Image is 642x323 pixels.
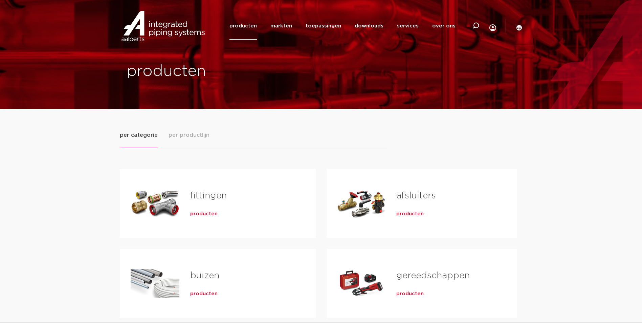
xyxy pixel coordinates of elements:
a: buizen [190,271,219,280]
a: gereedschappen [396,271,470,280]
a: afsluiters [396,191,436,200]
a: over ons [432,12,456,40]
span: per categorie [120,131,158,139]
a: producten [229,12,257,40]
a: fittingen [190,191,227,200]
a: toepassingen [306,12,341,40]
a: markten [270,12,292,40]
h1: producten [127,61,318,82]
span: per productlijn [169,131,209,139]
a: producten [190,290,218,297]
div: my IPS [489,10,496,42]
a: downloads [355,12,383,40]
a: services [397,12,419,40]
nav: Menu [229,12,456,40]
a: producten [396,290,424,297]
a: producten [190,211,218,217]
a: producten [396,211,424,217]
